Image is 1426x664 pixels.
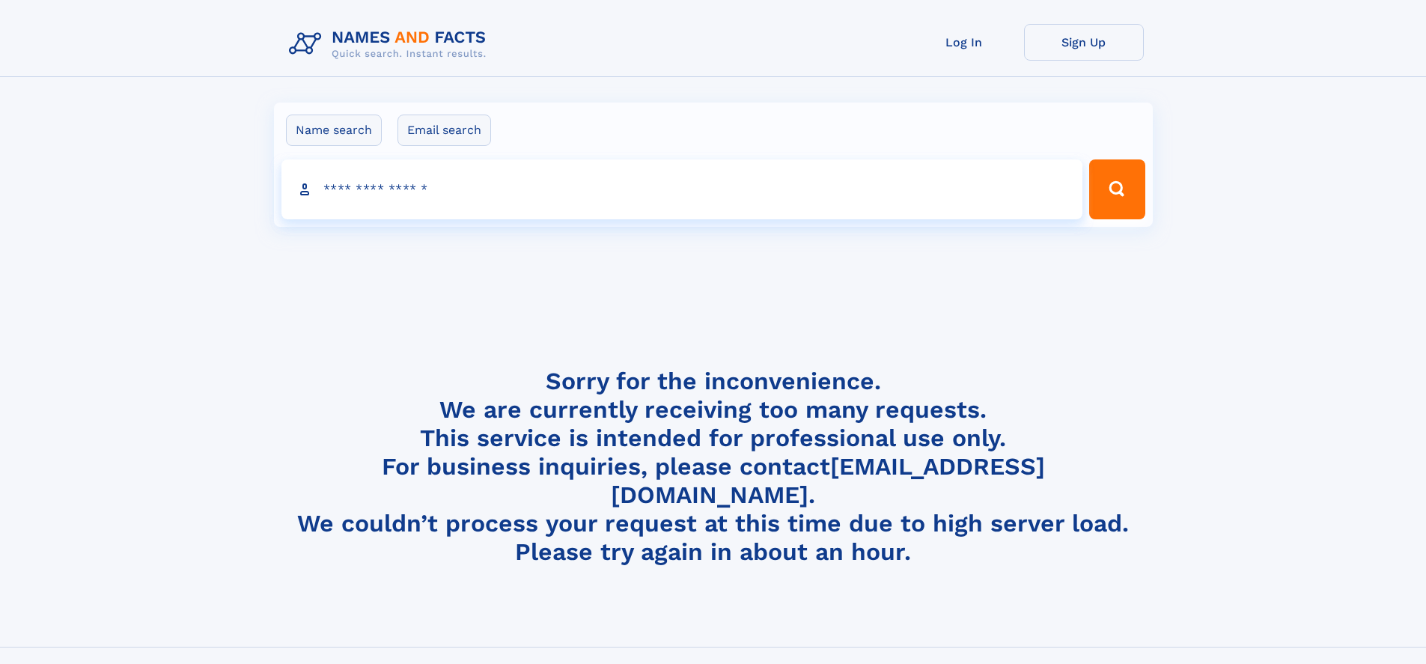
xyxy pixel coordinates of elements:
[611,452,1045,509] a: [EMAIL_ADDRESS][DOMAIN_NAME]
[1089,159,1145,219] button: Search Button
[283,24,499,64] img: Logo Names and Facts
[286,115,382,146] label: Name search
[397,115,491,146] label: Email search
[283,367,1144,567] h4: Sorry for the inconvenience. We are currently receiving too many requests. This service is intend...
[281,159,1083,219] input: search input
[1024,24,1144,61] a: Sign Up
[904,24,1024,61] a: Log In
